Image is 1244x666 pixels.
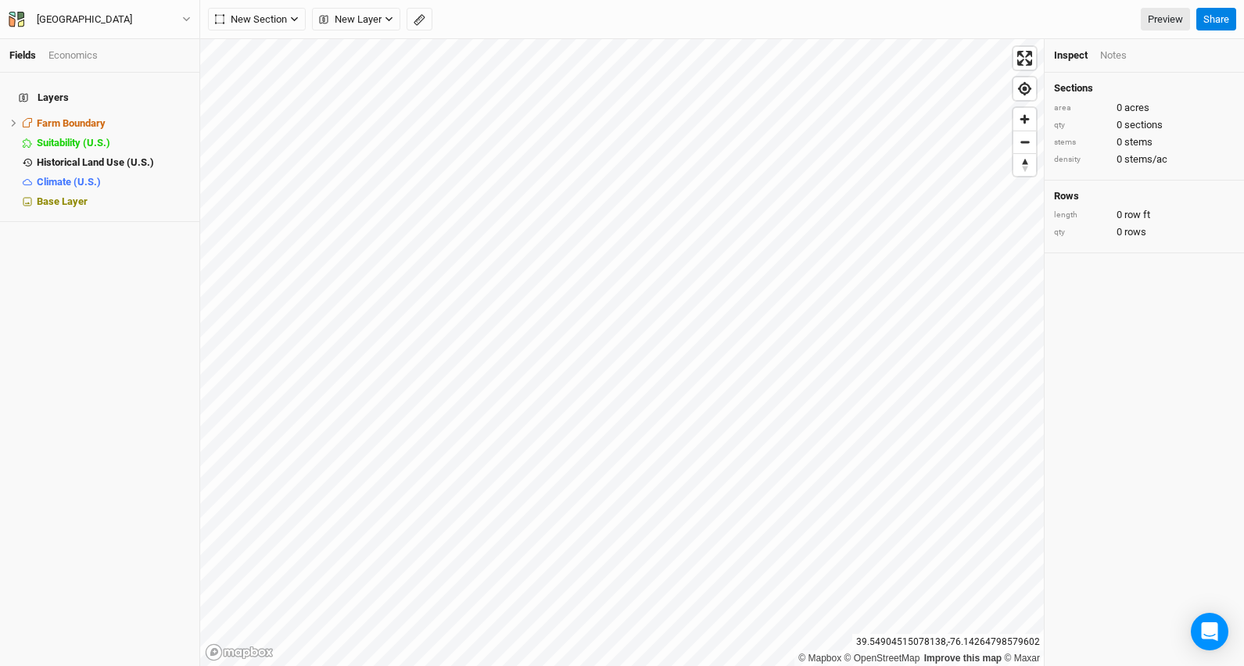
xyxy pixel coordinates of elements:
button: Zoom out [1013,131,1036,153]
button: Reset bearing to north [1013,153,1036,176]
span: Historical Land Use (U.S.) [37,156,154,168]
div: Suitability (U.S.) [37,137,190,149]
span: acres [1124,101,1149,115]
a: Fields [9,49,36,61]
span: stems [1124,135,1153,149]
div: qty [1054,120,1109,131]
div: 0 [1054,152,1235,166]
div: area [1054,102,1109,114]
span: sections [1124,118,1163,132]
span: Farm Boundary [37,117,106,129]
button: Shortcut: M [407,8,432,31]
a: Improve this map [924,653,1002,664]
a: Mapbox [798,653,841,664]
div: 0 [1054,118,1235,132]
button: Share [1196,8,1236,31]
button: [GEOGRAPHIC_DATA] [8,11,192,28]
div: Notes [1100,48,1127,63]
div: stems [1054,137,1109,149]
button: New Section [208,8,306,31]
div: Open Intercom Messenger [1191,613,1228,650]
div: 0 [1054,135,1235,149]
div: 0 [1054,225,1235,239]
div: [GEOGRAPHIC_DATA] [37,12,132,27]
div: Economics [48,48,98,63]
button: New Layer [312,8,400,31]
span: row ft [1124,208,1150,222]
h4: Rows [1054,190,1235,202]
a: Preview [1141,8,1190,31]
button: Zoom in [1013,108,1036,131]
h4: Layers [9,82,190,113]
span: New Layer [319,12,382,27]
div: Historical Land Use (U.S.) [37,156,190,169]
div: 0 [1054,101,1235,115]
a: Maxar [1004,653,1040,664]
h4: Sections [1054,82,1235,95]
span: Suitability (U.S.) [37,137,110,149]
button: Find my location [1013,77,1036,100]
span: rows [1124,225,1146,239]
div: 0 [1054,208,1235,222]
div: density [1054,154,1109,166]
div: Climate (U.S.) [37,176,190,188]
a: Mapbox logo [205,643,274,661]
span: stems/ac [1124,152,1167,166]
a: OpenStreetMap [844,653,920,664]
span: New Section [215,12,287,27]
div: qty [1054,227,1109,238]
div: Inspect [1054,48,1088,63]
span: Reset bearing to north [1013,154,1036,176]
div: length [1054,209,1109,221]
span: Climate (U.S.) [37,176,101,188]
div: Base Layer [37,195,190,208]
button: Enter fullscreen [1013,47,1036,70]
div: Farm Boundary [37,117,190,130]
div: 39.54904515078138 , -76.14264798579602 [852,634,1044,650]
div: Third Way Farm [37,12,132,27]
span: Base Layer [37,195,88,207]
canvas: Map [200,39,1044,666]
